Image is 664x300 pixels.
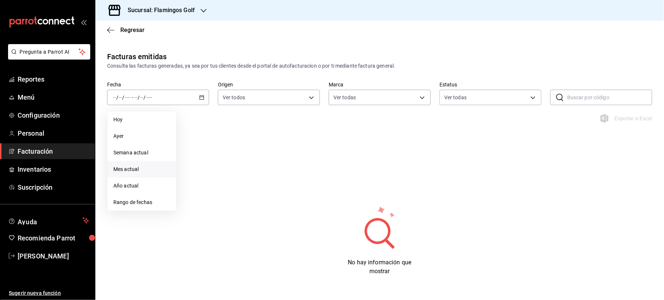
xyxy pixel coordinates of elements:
[140,94,144,100] input: --
[107,82,209,87] label: Fecha
[134,94,138,100] input: --
[18,110,89,120] span: Configuración
[9,289,89,297] span: Sugerir nueva función
[18,146,89,156] span: Facturación
[18,128,89,138] span: Personal
[348,259,412,275] span: No hay información que mostrar
[124,94,131,100] input: ----
[18,182,89,192] span: Suscripción
[132,94,133,100] span: -
[567,90,652,105] input: Buscar por código
[107,51,167,62] div: Facturas emitidas
[218,82,320,87] label: Origen
[146,94,153,100] input: ----
[20,48,79,56] span: Pregunta a Parrot AI
[122,94,124,100] span: /
[113,165,170,173] span: Mes actual
[113,132,170,140] span: Ayer
[18,233,89,243] span: Recomienda Parrot
[18,92,89,102] span: Menú
[113,182,170,190] span: Año actual
[81,19,87,25] button: open_drawer_menu
[18,216,80,225] span: Ayuda
[107,26,145,33] button: Regresar
[116,94,118,100] span: /
[18,74,89,84] span: Reportes
[113,94,116,100] input: --
[138,94,140,100] span: /
[107,62,652,70] div: Consulta las facturas generadas, ya sea por tus clientes desde el portal de autofacturacion o por...
[120,26,145,33] span: Regresar
[439,82,541,87] label: Estatus
[113,116,170,124] span: Hoy
[122,6,195,15] h3: Sucursal: Flamingos Golf
[333,94,356,101] span: Ver todas
[5,53,90,61] a: Pregunta a Parrot AI
[18,164,89,174] span: Inventarios
[144,94,146,100] span: /
[113,199,170,206] span: Rango de fechas
[18,251,89,261] span: [PERSON_NAME]
[118,94,122,100] input: --
[444,94,467,101] span: Ver todas
[113,149,170,157] span: Semana actual
[223,94,245,101] span: Ver todos
[329,82,431,87] label: Marca
[8,44,90,60] button: Pregunta a Parrot AI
